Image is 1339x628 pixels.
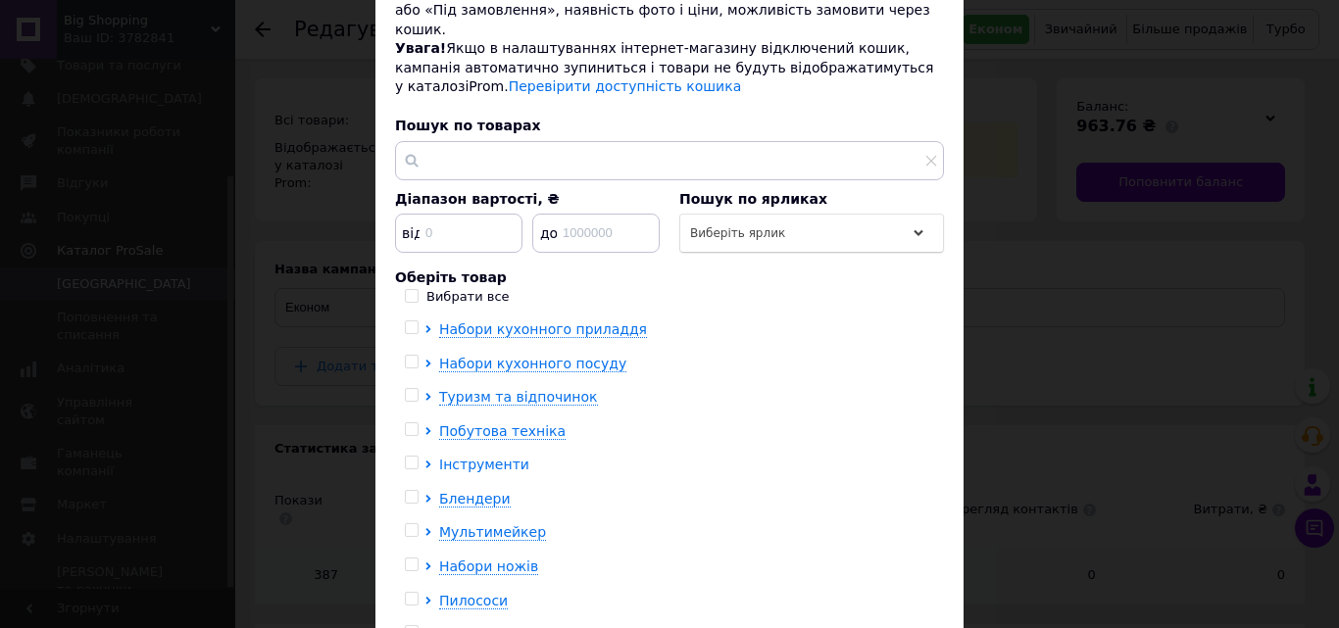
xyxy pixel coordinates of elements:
span: від [397,223,422,243]
span: Пошук по товарах [395,118,540,133]
span: до [534,223,559,243]
span: Блендери [439,491,511,507]
a: Перевірити доступність кошика [509,78,742,94]
span: Мультимейкер [439,524,546,540]
span: Набори кухонного приладдя [439,321,647,337]
span: Увага! [395,40,446,56]
input: 0 [395,214,522,253]
span: Інструменти [439,457,529,472]
span: Туризм та відпочинок [439,389,598,405]
span: Пилососи [439,593,508,608]
input: 1000000 [532,214,660,253]
span: Набори кухонного посуду [439,356,626,371]
span: Оберіть товар [395,269,507,285]
span: Набори ножів [439,558,538,574]
span: Виберіть ярлик [690,226,785,240]
span: Побутова техніка [439,423,566,439]
div: Вибрати все [426,288,510,306]
span: Пошук по ярликах [679,191,827,207]
span: Діапазон вартості, ₴ [395,191,560,207]
div: Якщо в налаштуваннях інтернет-магазину відключений кошик, кампанія автоматично зупиниться і товар... [395,39,944,97]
